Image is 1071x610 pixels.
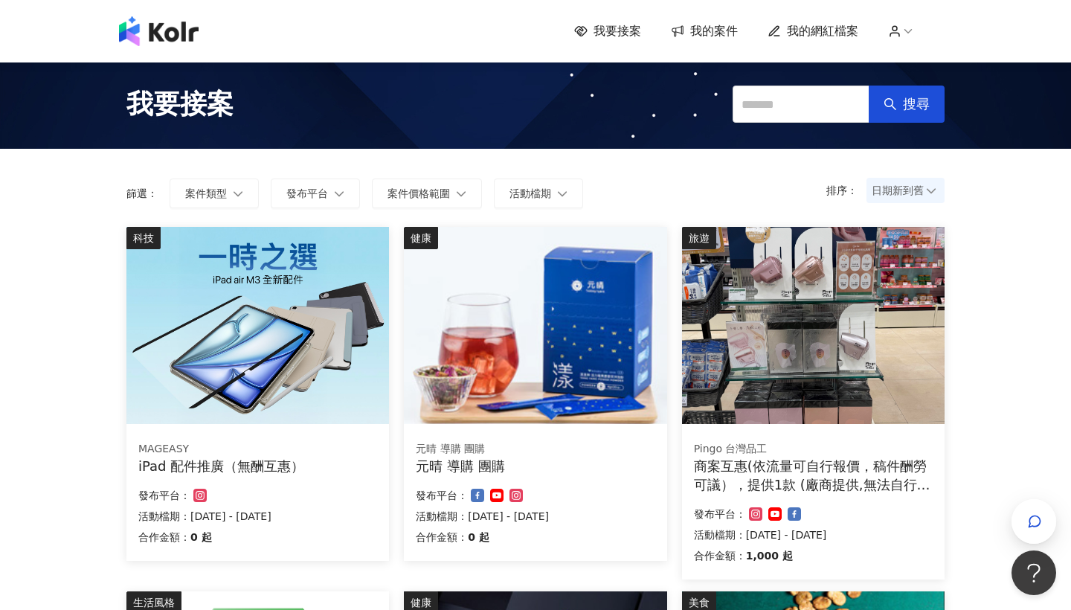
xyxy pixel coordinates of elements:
a: 我的案件 [671,23,738,39]
span: 日期新到舊 [872,179,939,202]
p: 發布平台： [694,505,746,523]
button: 案件價格範圍 [372,179,482,208]
button: 案件類型 [170,179,259,208]
a: 我要接案 [574,23,641,39]
img: iPad 全系列配件 [126,227,389,424]
div: 旅遊 [682,227,716,249]
div: Pingo 台灣品工 [694,442,933,457]
p: 0 起 [468,528,489,546]
span: 我要接案 [594,23,641,39]
p: 發布平台： [416,487,468,504]
div: 科技 [126,227,161,249]
span: 我的網紅檔案 [787,23,858,39]
span: 案件類型 [185,187,227,199]
button: 活動檔期 [494,179,583,208]
span: 活動檔期 [509,187,551,199]
p: 合作金額： [416,528,468,546]
span: 發布平台 [286,187,328,199]
div: iPad 配件推廣（無酬互惠） [138,457,377,475]
div: 商案互惠(依流量可自行報價，稿件酬勞可議），提供1款 (廠商提供,無法自行選擇顏色) [694,457,933,494]
p: 活動檔期：[DATE] - [DATE] [694,526,933,544]
span: search [884,97,897,111]
p: 篩選： [126,187,158,199]
p: 0 起 [190,528,212,546]
div: 健康 [404,227,438,249]
iframe: Help Scout Beacon - Open [1011,550,1056,595]
span: 案件價格範圍 [387,187,450,199]
button: 發布平台 [271,179,360,208]
button: 搜尋 [869,86,945,123]
div: 元晴 導購 團購 [416,457,654,475]
img: Pingo 台灣品工 TRAVEL Qmini 2.0奈米負離子極輕吹風機 [682,227,945,424]
p: 活動檔期：[DATE] - [DATE] [416,507,654,525]
img: logo [119,16,199,46]
span: 我的案件 [690,23,738,39]
img: 漾漾神｜活力莓果康普茶沖泡粉 [404,227,666,424]
p: 排序： [826,184,866,196]
p: 合作金額： [138,528,190,546]
div: MAGEASY [138,442,377,457]
p: 活動檔期：[DATE] - [DATE] [138,507,377,525]
div: 元晴 導購 團購 [416,442,654,457]
p: 發布平台： [138,487,190,504]
p: 合作金額： [694,547,746,565]
p: 1,000 起 [746,547,793,565]
span: 搜尋 [903,96,930,112]
a: 我的網紅檔案 [768,23,858,39]
span: 我要接案 [126,86,234,123]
